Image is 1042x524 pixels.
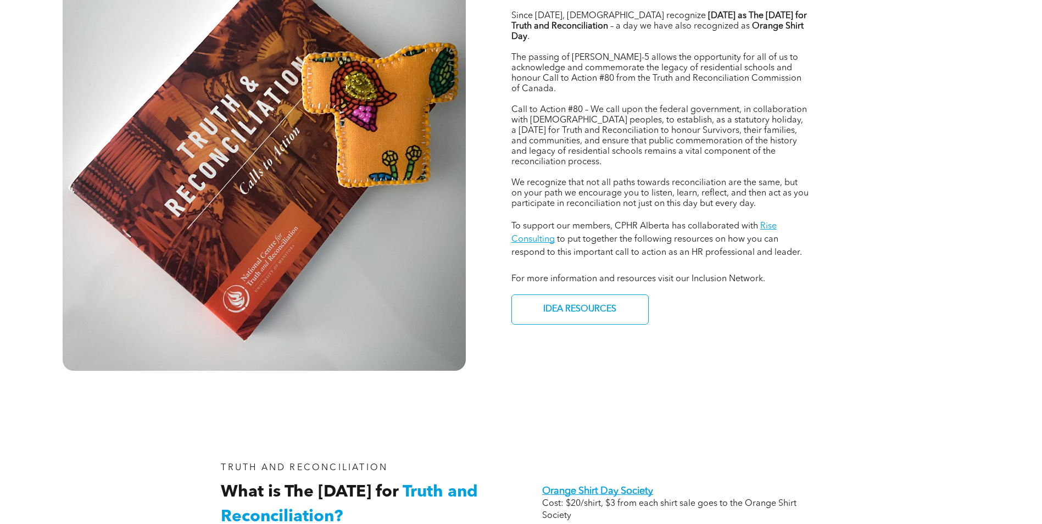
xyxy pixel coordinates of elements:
a: Orange Shirt Day Society [542,486,653,496]
span: IDEA RESOURCES [539,299,620,320]
span: to put together the following resources on how you can respond to this important call to action a... [511,235,802,257]
span: What is The [DATE] for [221,484,399,500]
span: The passing of [PERSON_NAME]-5 allows the opportunity for all of us to acknowledge and commemorat... [511,53,801,93]
span: . [527,32,530,41]
a: IDEA RESOURCES [511,294,649,325]
span: For more information and resources visit our Inclusion Network. [511,275,765,283]
span: Truth and Reconciliation [221,464,388,472]
span: – a day we have also recognized as [610,22,750,31]
span: To support our members, CPHR Alberta has collaborated with [511,222,758,231]
span: Since [DATE], [DEMOGRAPHIC_DATA] recognize [511,12,706,20]
strong: Orange Shirt Day [511,22,804,41]
span: Call to Action #80 – We call upon the federal government, in collaboration with [DEMOGRAPHIC_DATA... [511,105,807,166]
span: Cost: $20/shirt, $3 from each shirt sale goes to the Orange Shirt Society [542,499,796,520]
span: We recognize that not all paths towards reconciliation are the same, but on your path we encourag... [511,179,809,208]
